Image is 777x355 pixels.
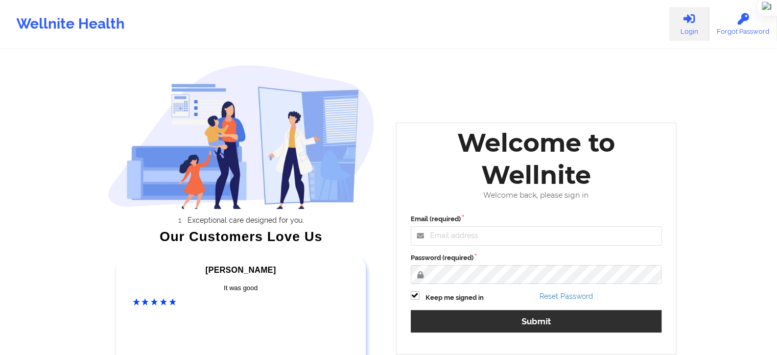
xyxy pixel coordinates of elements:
label: Keep me signed in [426,293,484,303]
img: wellnite-auth-hero_200.c722682e.png [108,64,374,209]
div: It was good [133,283,349,293]
li: Exceptional care designed for you. [117,216,374,224]
div: Our Customers Love Us [108,231,374,242]
a: Login [669,7,709,41]
a: Reset Password [539,292,593,300]
label: Password (required) [411,253,662,263]
div: Welcome back, please sign in [404,191,669,200]
div: Welcome to Wellnite [404,127,669,191]
input: Email address [411,226,662,246]
label: Email (required) [411,214,662,224]
button: Submit [411,310,662,332]
span: [PERSON_NAME] [205,266,276,274]
a: Forgot Password [709,7,777,41]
